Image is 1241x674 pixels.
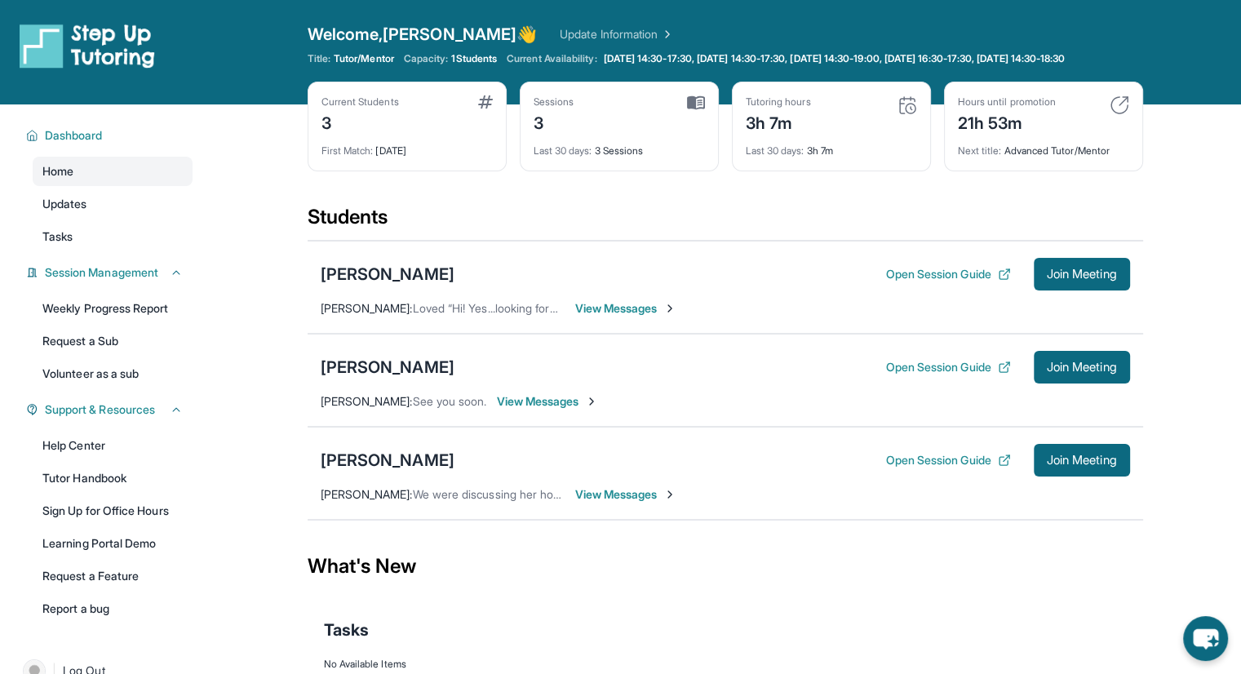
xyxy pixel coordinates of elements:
[885,452,1010,468] button: Open Session Guide
[885,266,1010,282] button: Open Session Guide
[958,109,1056,135] div: 21h 53m
[885,359,1010,375] button: Open Session Guide
[746,135,917,157] div: 3h 7m
[1110,95,1129,115] img: card
[33,594,193,623] a: Report a bug
[1047,362,1117,372] span: Join Meeting
[1034,444,1130,477] button: Join Meeting
[321,95,399,109] div: Current Students
[324,658,1127,671] div: No Available Items
[324,619,369,641] span: Tasks
[413,301,605,315] span: Loved “Hi! Yes...looking forward to it!”
[604,52,1066,65] span: [DATE] 14:30-17:30, [DATE] 14:30-17:30, [DATE] 14:30-19:00, [DATE] 16:30-17:30, [DATE] 14:30-18:30
[321,135,493,157] div: [DATE]
[33,431,193,460] a: Help Center
[321,144,374,157] span: First Match :
[33,561,193,591] a: Request a Feature
[308,204,1143,240] div: Students
[308,52,330,65] span: Title:
[308,530,1143,602] div: What's New
[1034,351,1130,384] button: Join Meeting
[898,95,917,115] img: card
[958,144,1002,157] span: Next title :
[658,26,674,42] img: Chevron Right
[321,301,413,315] span: [PERSON_NAME] :
[534,109,574,135] div: 3
[496,393,598,410] span: View Messages
[534,144,592,157] span: Last 30 days :
[321,487,413,501] span: [PERSON_NAME] :
[575,486,677,503] span: View Messages
[45,401,155,418] span: Support & Resources
[413,487,1037,501] span: We were discussing her homework & she said she'd like you to send me some of it so we can maybe g...
[33,529,193,558] a: Learning Portal Demo
[321,394,413,408] span: [PERSON_NAME] :
[1183,616,1228,661] button: chat-button
[33,157,193,186] a: Home
[42,196,87,212] span: Updates
[560,26,674,42] a: Update Information
[321,109,399,135] div: 3
[38,264,183,281] button: Session Management
[404,52,449,65] span: Capacity:
[20,23,155,69] img: logo
[746,109,811,135] div: 3h 7m
[534,95,574,109] div: Sessions
[33,359,193,388] a: Volunteer as a sub
[45,264,158,281] span: Session Management
[585,395,598,408] img: Chevron-Right
[33,463,193,493] a: Tutor Handbook
[33,496,193,525] a: Sign Up for Office Hours
[42,228,73,245] span: Tasks
[38,127,183,144] button: Dashboard
[663,302,676,315] img: Chevron-Right
[746,144,804,157] span: Last 30 days :
[33,222,193,251] a: Tasks
[1047,269,1117,279] span: Join Meeting
[534,135,705,157] div: 3 Sessions
[42,163,73,180] span: Home
[1047,455,1117,465] span: Join Meeting
[33,294,193,323] a: Weekly Progress Report
[663,488,676,501] img: Chevron-Right
[321,449,454,472] div: [PERSON_NAME]
[958,135,1129,157] div: Advanced Tutor/Mentor
[478,95,493,109] img: card
[575,300,677,317] span: View Messages
[1034,258,1130,290] button: Join Meeting
[321,356,454,379] div: [PERSON_NAME]
[958,95,1056,109] div: Hours until promotion
[33,189,193,219] a: Updates
[413,394,487,408] span: See you soon.
[451,52,497,65] span: 1 Students
[507,52,596,65] span: Current Availability:
[45,127,103,144] span: Dashboard
[334,52,394,65] span: Tutor/Mentor
[687,95,705,110] img: card
[38,401,183,418] button: Support & Resources
[321,263,454,286] div: [PERSON_NAME]
[746,95,811,109] div: Tutoring hours
[601,52,1069,65] a: [DATE] 14:30-17:30, [DATE] 14:30-17:30, [DATE] 14:30-19:00, [DATE] 16:30-17:30, [DATE] 14:30-18:30
[33,326,193,356] a: Request a Sub
[308,23,538,46] span: Welcome, [PERSON_NAME] 👋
